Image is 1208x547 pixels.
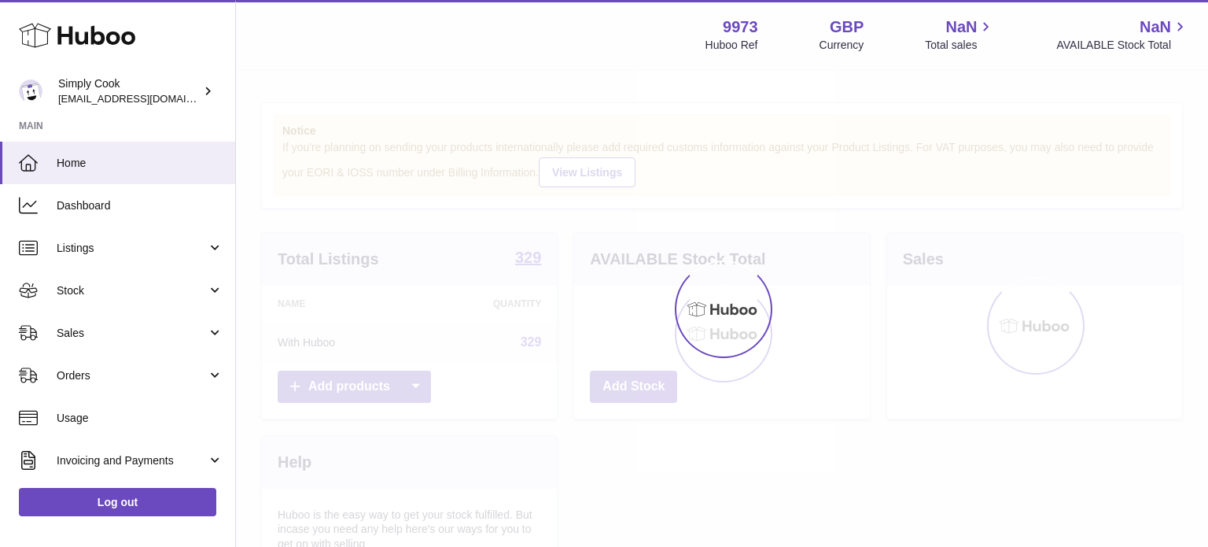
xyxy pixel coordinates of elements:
a: NaN AVAILABLE Stock Total [1056,17,1189,53]
span: Invoicing and Payments [57,453,207,468]
span: Home [57,156,223,171]
span: AVAILABLE Stock Total [1056,38,1189,53]
span: Total sales [925,38,995,53]
span: NaN [1140,17,1171,38]
div: Simply Cook [58,76,200,106]
a: NaN Total sales [925,17,995,53]
span: NaN [945,17,977,38]
img: internalAdmin-9973@internal.huboo.com [19,79,42,103]
span: Dashboard [57,198,223,213]
span: Usage [57,411,223,426]
div: Currency [819,38,864,53]
strong: GBP [830,17,864,38]
div: Huboo Ref [705,38,758,53]
span: Stock [57,283,207,298]
strong: 9973 [723,17,758,38]
a: Log out [19,488,216,516]
span: Orders [57,368,207,383]
span: Sales [57,326,207,341]
span: [EMAIL_ADDRESS][DOMAIN_NAME] [58,92,231,105]
span: Listings [57,241,207,256]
